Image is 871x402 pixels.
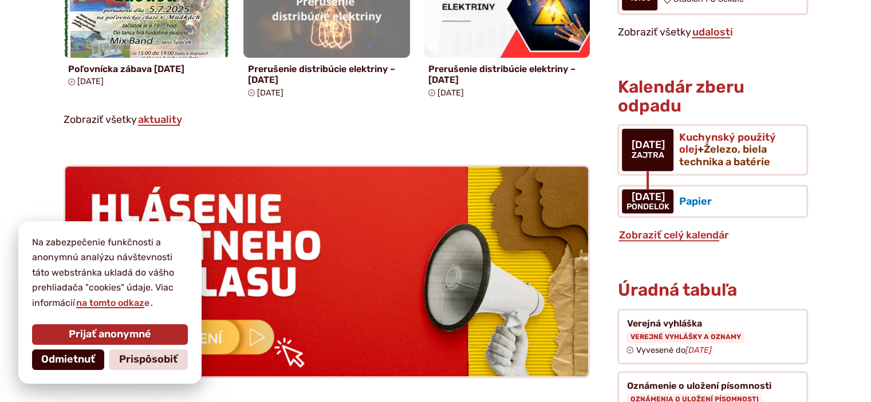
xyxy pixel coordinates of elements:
[617,281,736,300] h3: Úradná tabuľa
[679,143,770,168] span: Železo, biela technika a batérie
[69,328,151,341] span: Prijať anonymné
[137,113,183,126] a: Zobraziť všetky aktuality
[617,78,807,116] h3: Kalendár zberu odpadu
[631,140,664,151] span: [DATE]
[679,195,711,208] span: Papier
[41,353,95,366] span: Odmietnuť
[119,353,178,366] span: Prispôsobiť
[32,235,188,311] p: Na zabezpečenie funkčnosti a anonymnú analýzu návštevnosti táto webstránka ukladá do vášho prehli...
[631,151,664,160] span: Zajtra
[438,88,464,98] span: [DATE]
[428,63,586,85] h4: Prerušenie distribúcie elektriny – [DATE]
[32,324,188,345] button: Prijať anonymné
[32,349,104,370] button: Odmietnuť
[626,192,669,203] span: [DATE]
[617,124,807,176] a: Kuchynský použitý olej+Železo, biela technika a batérie [DATE] Zajtra
[617,229,730,241] a: Zobraziť celý kalendár
[691,26,734,38] a: Zobraziť všetky udalosti
[248,63,405,85] h4: Prerušenie distribúcie elektriny – [DATE]
[109,349,188,370] button: Prispôsobiť
[64,112,590,129] p: Zobraziť všetky
[679,131,775,156] span: Kuchynský použitý olej
[617,24,807,41] p: Zobraziť všetky
[257,88,283,98] span: [DATE]
[68,63,226,74] h4: Poľovnícka zábava [DATE]
[75,297,151,308] a: na tomto odkaze
[626,202,669,212] span: pondelok
[679,132,797,169] h3: +
[617,185,807,218] a: Papier [DATE] pondelok
[77,77,104,86] span: [DATE]
[617,309,807,364] a: Verejná vyhláška Verejné vyhlášky a oznamy Vyvesené do[DATE]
